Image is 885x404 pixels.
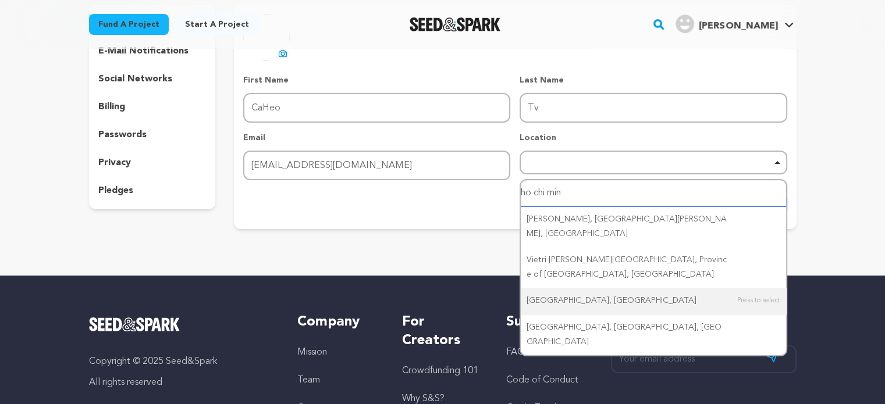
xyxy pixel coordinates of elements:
input: Last Name [520,93,787,123]
p: privacy [98,156,131,170]
div: [GEOGRAPHIC_DATA], [GEOGRAPHIC_DATA], [GEOGRAPHIC_DATA] [521,314,786,355]
h5: For Creators [402,313,483,350]
a: Start a project [176,14,258,35]
p: e-mail notifications [98,44,189,58]
input: Start typing... [521,180,786,206]
a: Mission [297,348,327,357]
p: billing [98,100,125,114]
input: First Name [243,93,510,123]
a: FAQs [506,348,528,357]
input: Your email address [611,345,797,374]
p: Email [243,132,510,144]
p: First Name [243,74,510,86]
a: Bertrand A.'s Profile [673,12,796,33]
a: Crowdfunding 101 [402,366,478,376]
a: Seed&Spark Homepage [410,17,501,31]
button: e-mail notifications [89,42,216,60]
a: Seed&Spark Homepage [89,317,275,331]
div: [GEOGRAPHIC_DATA], [GEOGRAPHIC_DATA] [521,288,786,314]
span: Bertrand A.'s Profile [673,12,796,37]
input: Email [243,151,510,180]
h5: Support [506,313,587,331]
img: Seed&Spark Logo [89,317,180,331]
p: Location [520,132,787,144]
p: pledges [98,184,133,198]
img: user.png [676,15,694,33]
p: social networks [98,72,172,86]
h5: Company [297,313,378,331]
button: passwords [89,126,216,144]
p: Last Name [520,74,787,86]
p: Copyright © 2025 Seed&Spark [89,355,275,369]
button: pledges [89,181,216,200]
div: [PERSON_NAME], [GEOGRAPHIC_DATA][PERSON_NAME], [GEOGRAPHIC_DATA] [521,206,786,247]
img: Seed&Spark Logo Dark Mode [410,17,501,31]
button: billing [89,98,216,116]
a: Team [297,376,320,385]
p: passwords [98,128,147,142]
a: Code of Conduct [506,376,578,385]
div: Bertrand A.'s Profile [676,15,777,33]
a: Why S&S? [402,394,445,403]
button: privacy [89,153,216,172]
div: Vietri [PERSON_NAME][GEOGRAPHIC_DATA], Province of [GEOGRAPHIC_DATA], [GEOGRAPHIC_DATA] [521,247,786,288]
p: All rights reserved [89,376,275,389]
a: Fund a project [89,14,169,35]
span: [PERSON_NAME] [699,22,777,31]
button: social networks [89,70,216,88]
